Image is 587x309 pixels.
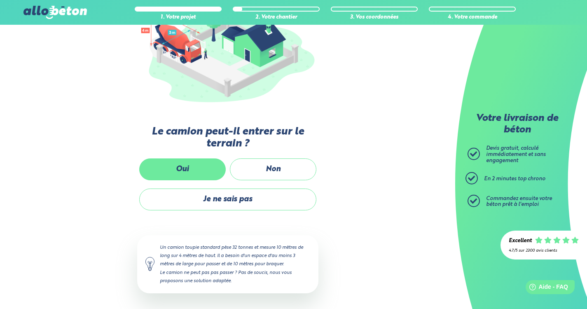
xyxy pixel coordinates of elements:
[137,235,318,293] div: Un camion toupie standard pèse 32 tonnes et mesure 10 mètres de long sur 4 mètres de haut. Il a b...
[230,158,316,180] label: Non
[514,277,578,300] iframe: Help widget launcher
[135,14,222,21] div: 1. Votre projet
[331,14,418,21] div: 3. Vos coordonnées
[23,6,87,19] img: allobéton
[139,189,316,210] label: Je ne sais pas
[139,158,226,180] label: Oui
[429,14,516,21] div: 4. Votre commande
[137,126,318,150] label: Le camion peut-il entrer sur le terrain ?
[233,14,320,21] div: 2. Votre chantier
